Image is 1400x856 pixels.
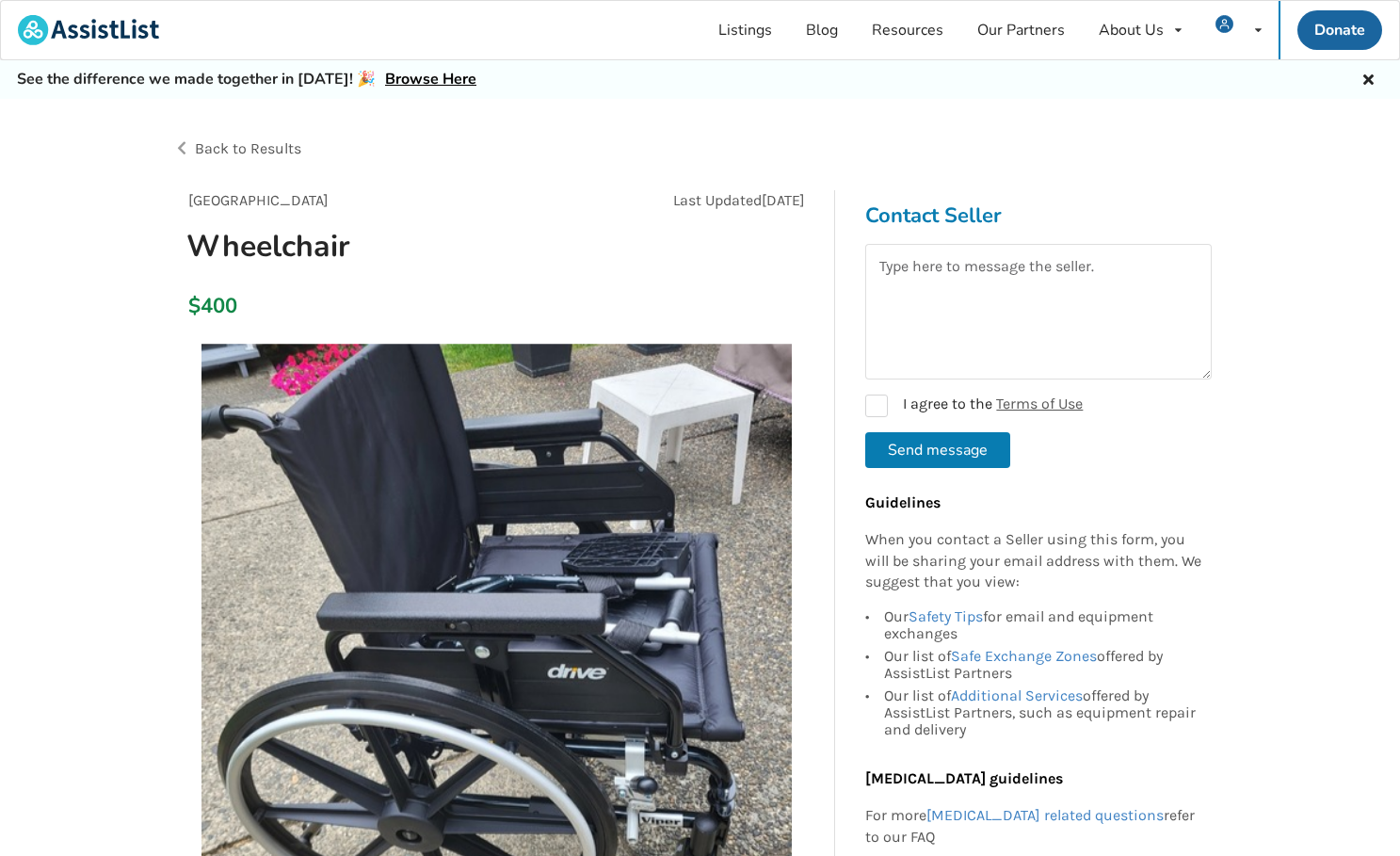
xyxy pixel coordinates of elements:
p: When you contact a Seller using this form, you will be sharing your email address with them. We s... [865,529,1202,594]
a: Terms of Use [996,395,1083,412]
a: Additional Services [951,686,1083,704]
b: Guidelines [865,493,941,511]
a: Blog [789,1,855,59]
h5: See the difference we made together in [DATE]! 🎉 [17,70,476,89]
div: About Us [1099,23,1164,38]
p: For more refer to our FAQ [865,805,1202,848]
span: [DATE] [762,191,805,209]
label: I agree to the [865,395,1083,417]
div: Our list of offered by AssistList Partners [884,645,1202,685]
a: Safety Tips [909,607,983,625]
a: Donate [1297,10,1382,50]
a: Browse Here [385,69,476,89]
a: Safe Exchange Zones [951,647,1097,665]
a: [MEDICAL_DATA] related questions [926,806,1164,824]
button: Send message [865,432,1010,468]
h1: Wheelchair [171,227,617,266]
a: Our Partners [960,1,1082,59]
div: Our list of offered by AssistList Partners, such as equipment repair and delivery [884,685,1202,738]
h3: Contact Seller [865,202,1212,229]
span: Back to Results [195,139,301,157]
a: Listings [701,1,789,59]
div: Our for email and equipment exchanges [884,608,1202,645]
span: [GEOGRAPHIC_DATA] [188,191,329,209]
b: [MEDICAL_DATA] guidelines [865,769,1063,787]
img: assistlist-logo [18,15,159,45]
img: user icon [1215,15,1233,33]
a: Resources [855,1,960,59]
div: $400 [188,293,199,319]
span: Last Updated [673,191,762,209]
